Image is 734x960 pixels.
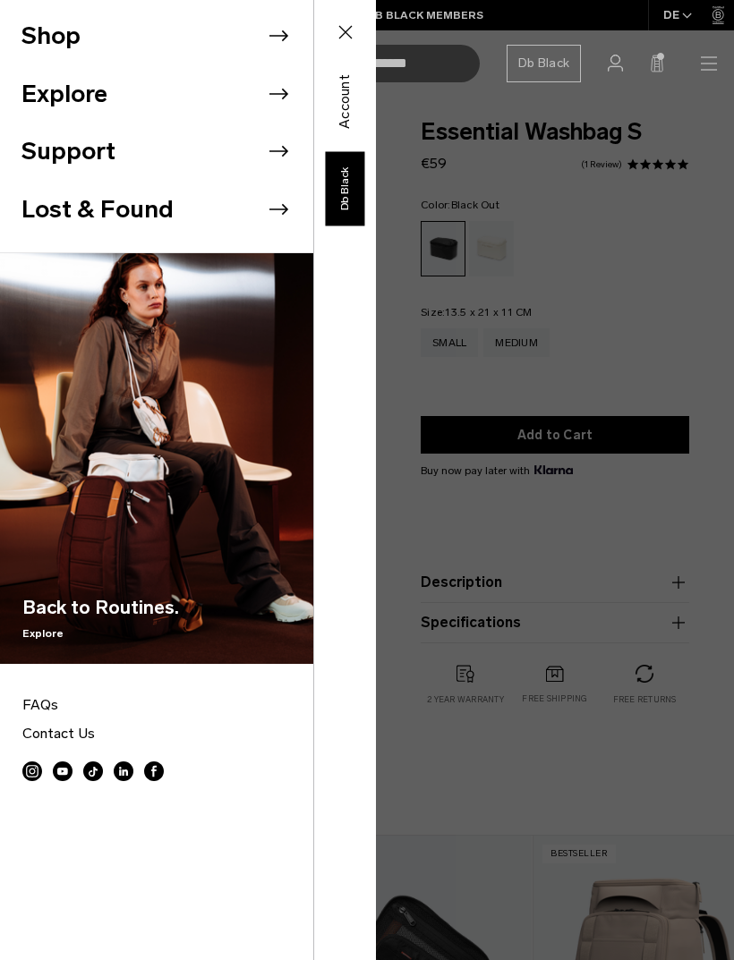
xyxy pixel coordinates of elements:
span: Account [335,74,356,129]
span: Back to Routines. [22,593,179,622]
span: Explore [22,625,179,641]
a: Contact Us [22,719,291,748]
button: Lost & Found [21,191,174,228]
a: FAQs [22,691,291,719]
button: Explore [21,76,107,113]
a: Db Black [325,151,364,225]
a: Account [327,90,364,112]
button: Support [21,133,115,170]
button: Shop [21,18,81,55]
